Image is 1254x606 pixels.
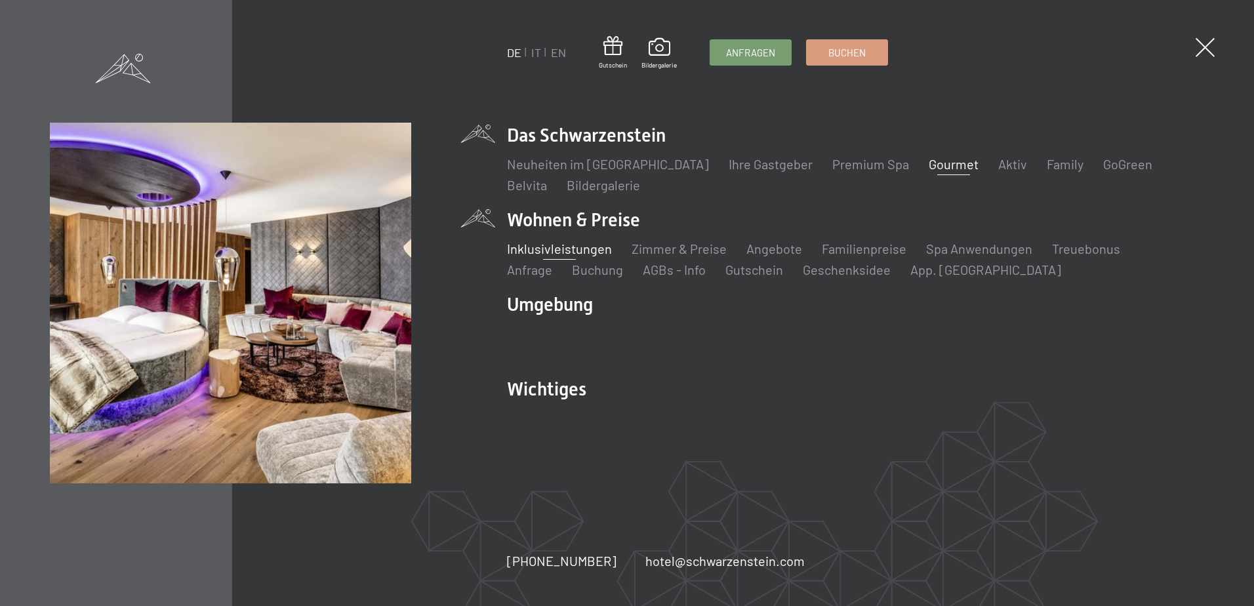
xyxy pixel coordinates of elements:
a: Gourmet [929,156,979,172]
a: Buchen [807,40,887,65]
a: IT [531,45,541,60]
a: [PHONE_NUMBER] [507,552,617,570]
a: AGBs - Info [643,262,706,277]
a: Zimmer & Preise [632,241,727,256]
a: Bildergalerie [641,38,677,70]
a: Bildergalerie [567,177,640,193]
a: Belvita [507,177,547,193]
span: Bildergalerie [641,60,677,70]
a: Familienpreise [822,241,906,256]
a: GoGreen [1103,156,1152,172]
a: Anfragen [710,40,791,65]
a: App. [GEOGRAPHIC_DATA] [910,262,1061,277]
span: [PHONE_NUMBER] [507,553,617,569]
a: Family [1047,156,1083,172]
a: Anfrage [507,262,552,277]
a: Spa Anwendungen [926,241,1032,256]
a: DE [507,45,521,60]
span: Gutschein [599,60,627,70]
a: Gutschein [725,262,783,277]
a: Inklusivleistungen [507,241,612,256]
span: Buchen [828,46,866,60]
a: EN [551,45,566,60]
a: Premium Spa [832,156,909,172]
a: Gutschein [599,36,627,70]
a: Aktiv [998,156,1027,172]
a: Geschenksidee [803,262,891,277]
a: hotel@schwarzenstein.com [645,552,805,570]
a: Ihre Gastgeber [729,156,813,172]
a: Angebote [746,241,802,256]
a: Neuheiten im [GEOGRAPHIC_DATA] [507,156,709,172]
span: Anfragen [726,46,775,60]
a: Treuebonus [1052,241,1120,256]
a: Buchung [572,262,623,277]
